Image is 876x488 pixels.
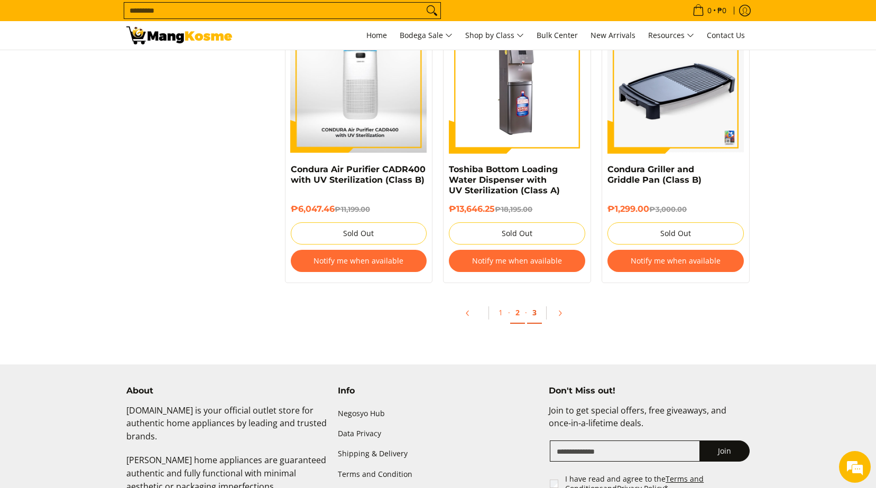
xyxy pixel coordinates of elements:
[525,307,527,317] span: ·
[338,464,539,484] a: Terms and Condition
[291,222,427,245] button: Sold Out
[716,7,728,14] span: ₱0
[706,7,713,14] span: 0
[126,26,232,44] img: Small Appliances l Mang Kosme: Home Appliances Warehouse Sale | Page 2
[508,307,510,317] span: ·
[173,5,199,31] div: Minimize live chat window
[291,250,427,272] button: Notify me when available
[61,133,146,240] span: We're online!
[495,205,532,213] del: ₱18,195.00
[465,29,524,42] span: Shop by Class
[126,386,327,396] h4: About
[394,21,458,50] a: Bodega Sale
[702,21,750,50] a: Contact Us
[648,29,694,42] span: Resources
[460,21,529,50] a: Shop by Class
[423,3,440,18] button: Search
[689,5,730,16] span: •
[591,30,635,40] span: New Arrivals
[607,17,744,154] img: condura-griller-and-griddle-pan-class-b1-right-side-view-mang-kosme
[493,302,508,323] a: 1
[338,386,539,396] h4: Info
[527,302,542,324] a: 3
[366,30,387,40] span: Home
[361,21,392,50] a: Home
[449,222,585,245] button: Sold Out
[291,164,426,185] a: Condura Air Purifier CADR400 with UV Sterilization (Class B)
[699,440,750,462] button: Join
[649,205,687,213] del: ₱3,000.00
[510,302,525,324] a: 2
[537,30,578,40] span: Bulk Center
[549,404,750,441] p: Join to get special offers, free giveaways, and once-in-a-lifetime deals.
[607,204,744,214] h6: ₱1,299.00
[607,164,702,185] a: Condura Griller and Griddle Pan (Class B)
[607,250,744,272] button: Notify me when available
[707,30,745,40] span: Contact Us
[55,59,178,73] div: Chat with us now
[531,21,583,50] a: Bulk Center
[335,205,370,213] del: ₱11,199.00
[291,204,427,214] h6: ₱6,047.46
[5,288,201,325] textarea: Type your message and hit 'Enter'
[338,444,539,464] a: Shipping & Delivery
[449,204,585,214] h6: ₱13,646.25
[338,404,539,424] a: Negosyo Hub
[449,250,585,272] button: Notify me when available
[400,29,453,42] span: Bodega Sale
[607,222,744,245] button: Sold Out
[126,404,327,454] p: [DOMAIN_NAME] is your official outlet store for authentic home appliances by leading and trusted ...
[449,17,585,154] img: Toshiba Bottom Loading Water Dispenser with UV Sterilization (Class A)
[549,386,750,396] h4: Don't Miss out!
[449,164,560,195] a: Toshiba Bottom Loading Water Dispenser with UV Sterilization (Class A)
[280,299,755,333] ul: Pagination
[338,424,539,444] a: Data Privacy
[585,21,641,50] a: New Arrivals
[291,18,427,153] img: Condura Air Purifier CADR400 with UV Sterilization (Class B)
[643,21,699,50] a: Resources
[243,21,750,50] nav: Main Menu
